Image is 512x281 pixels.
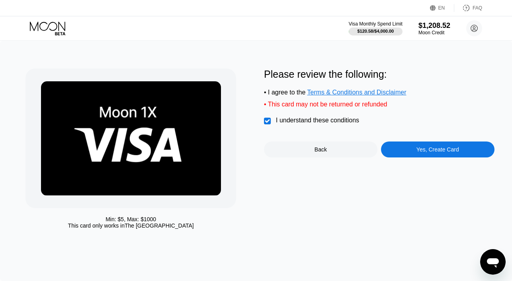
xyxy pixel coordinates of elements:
[349,21,403,27] div: Visa Monthly Spend Limit
[264,69,494,80] div: Please review the following:
[381,141,494,157] div: Yes, Create Card
[315,146,327,153] div: Back
[264,89,494,96] div: • I agree to the
[418,30,450,35] div: Moon Credit
[454,4,482,12] div: FAQ
[357,29,394,33] div: $120.58 / $4,000.00
[438,5,445,11] div: EN
[480,249,506,275] iframe: Кнопка запуска окна обмена сообщениями
[418,22,450,35] div: $1,208.52Moon Credit
[349,21,403,35] div: Visa Monthly Spend Limit$120.58/$4,000.00
[416,146,459,153] div: Yes, Create Card
[106,216,156,222] div: Min: $ 5 , Max: $ 1000
[473,5,482,11] div: FAQ
[264,101,494,108] div: • This card may not be returned or refunded
[264,141,377,157] div: Back
[68,222,194,229] div: This card only works in The [GEOGRAPHIC_DATA]
[264,117,272,125] div: 
[276,117,359,124] div: I understand these conditions
[430,4,454,12] div: EN
[418,22,450,30] div: $1,208.52
[307,89,406,96] span: Terms & Conditions and Disclaimer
